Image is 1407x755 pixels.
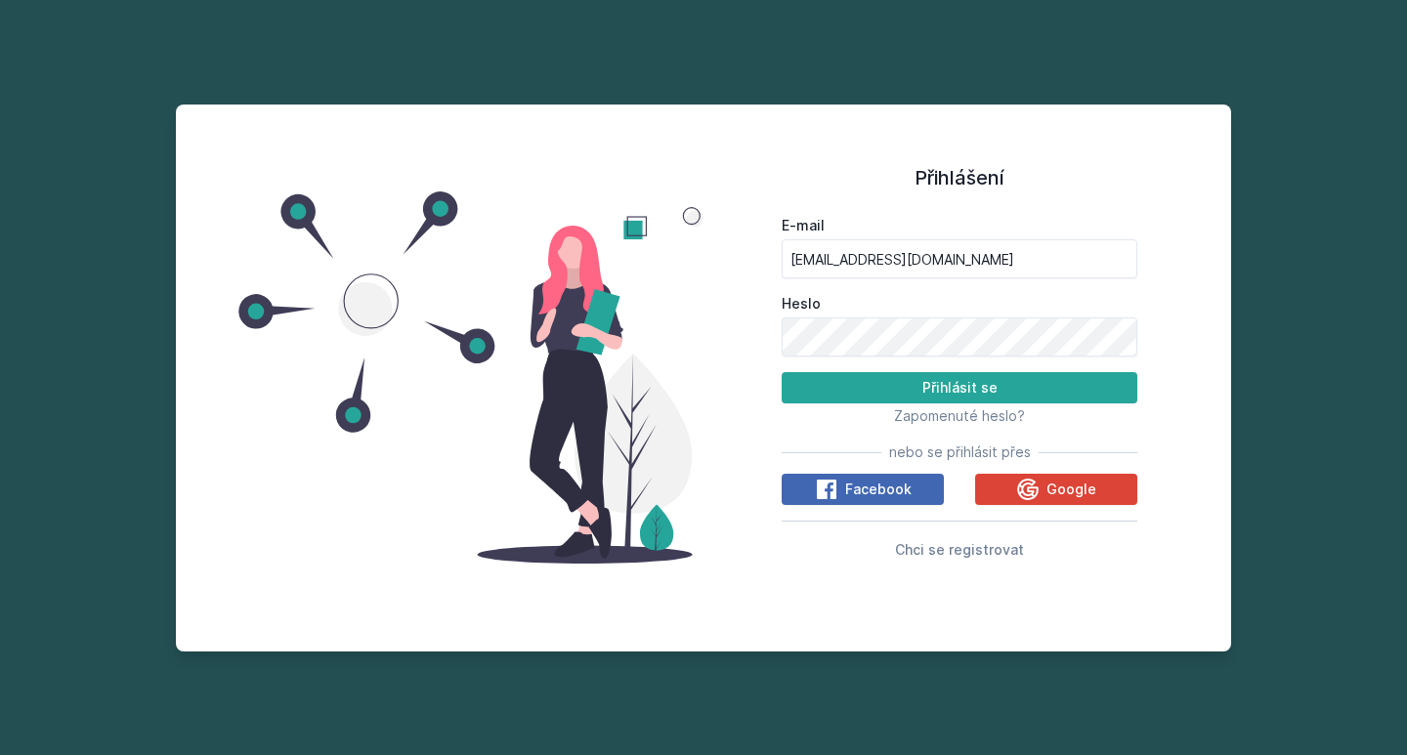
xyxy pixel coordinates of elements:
[895,541,1024,558] span: Chci se registrovat
[782,474,944,505] button: Facebook
[1046,480,1096,499] span: Google
[975,474,1137,505] button: Google
[782,294,1137,314] label: Heslo
[782,239,1137,278] input: Tvoje e-mailová adresa
[889,442,1031,462] span: nebo se přihlásit přes
[894,407,1025,424] span: Zapomenuté heslo?
[782,216,1137,235] label: E-mail
[782,163,1137,192] h1: Přihlášení
[782,372,1137,403] button: Přihlásit se
[895,537,1024,561] button: Chci se registrovat
[845,480,912,499] span: Facebook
